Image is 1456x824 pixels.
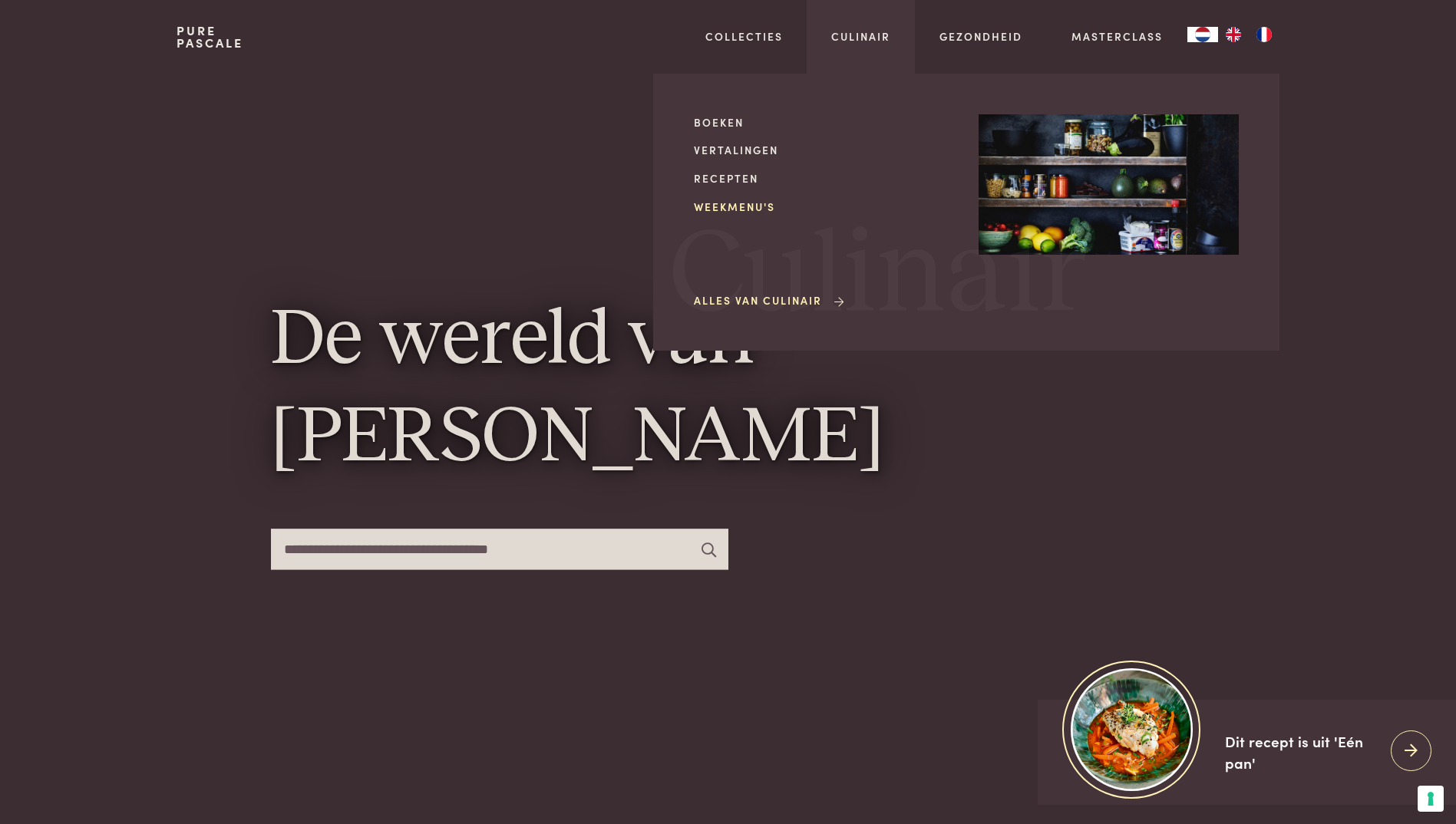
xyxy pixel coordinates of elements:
[1187,27,1279,42] aside: Language selected: Nederlands
[1071,28,1163,44] a: Masterclass
[1187,27,1218,42] div: Language
[705,28,783,44] a: Collecties
[1225,730,1378,774] div: Dit recept is uit 'Eén pan'
[1418,786,1444,812] button: Uw voorkeuren voor toestemming voor trackingtechnologieën
[979,114,1239,255] img: Culinair
[177,25,243,49] a: PurePascale
[1038,700,1456,805] a: https://admin.purepascale.com/wp-content/uploads/2025/08/home_recept_link.jpg Dit recept is uit '...
[1218,27,1249,42] a: EN
[694,170,954,186] a: Recepten
[669,217,1087,335] span: Culinair
[831,28,890,44] a: Culinair
[939,28,1022,44] a: Gezondheid
[1071,668,1193,790] img: https://admin.purepascale.com/wp-content/uploads/2025/08/home_recept_link.jpg
[694,199,954,215] a: Weekmenu's
[271,292,1186,488] h1: De wereld van [PERSON_NAME]
[1249,27,1279,42] a: FR
[1218,27,1279,42] ul: Language list
[694,142,954,158] a: Vertalingen
[1187,27,1218,42] a: NL
[694,292,847,308] a: Alles van Culinair
[694,114,954,130] a: Boeken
